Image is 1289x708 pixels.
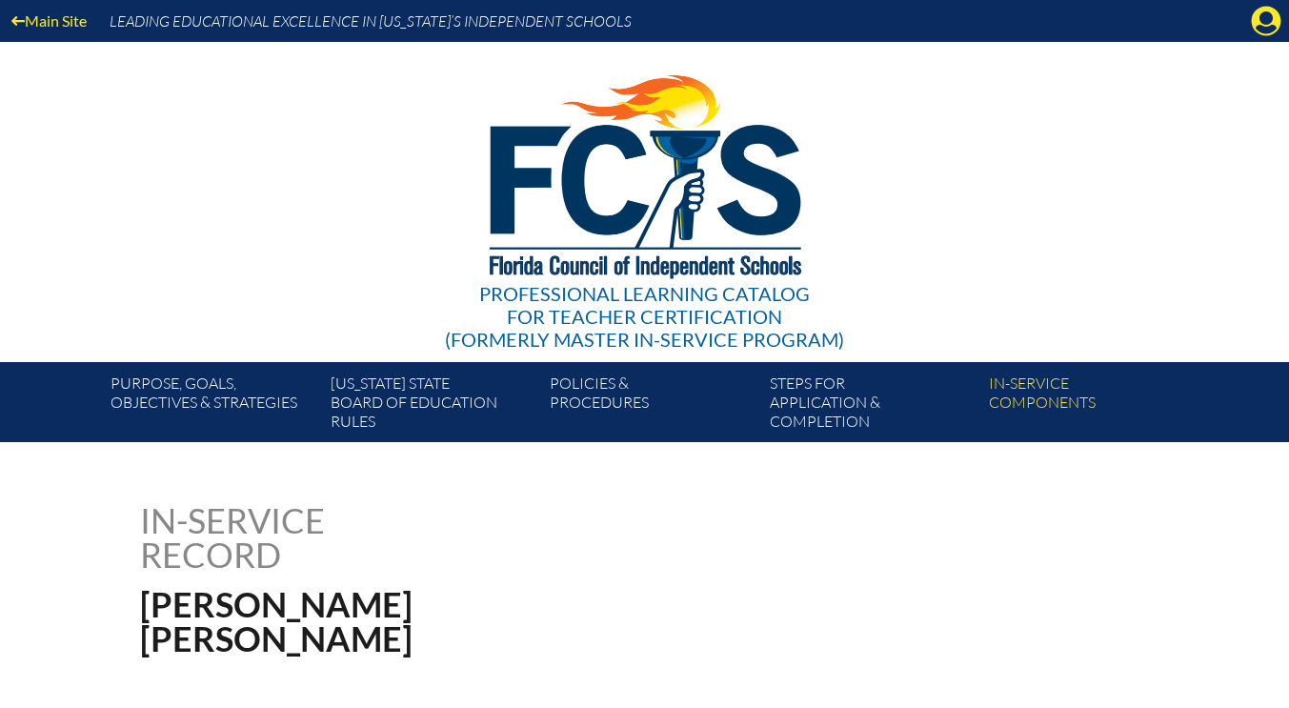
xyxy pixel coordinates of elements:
a: In-servicecomponents [981,370,1200,442]
svg: Manage account [1251,6,1281,36]
a: Professional Learning Catalog for Teacher Certification(formerly Master In-service Program) [437,38,852,354]
span: for Teacher Certification [507,305,782,328]
h1: [PERSON_NAME] [PERSON_NAME] [140,587,766,656]
a: Steps forapplication & completion [762,370,981,442]
h1: In-service record [140,503,524,572]
a: Policies &Procedures [542,370,761,442]
img: FCISlogo221.eps [448,42,841,302]
a: [US_STATE] StateBoard of Education rules [323,370,542,442]
div: Professional Learning Catalog (formerly Master In-service Program) [445,282,844,351]
a: Purpose, goals,objectives & strategies [103,370,322,442]
a: Main Site [4,8,94,33]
